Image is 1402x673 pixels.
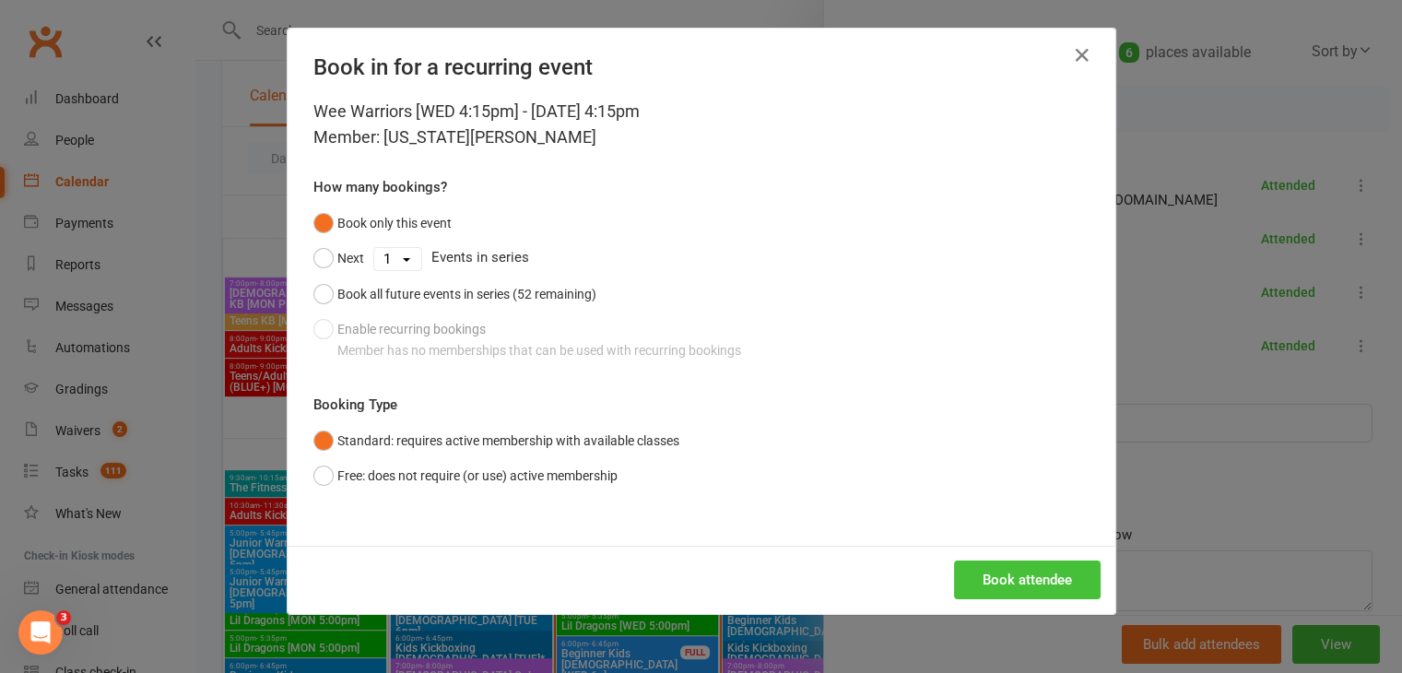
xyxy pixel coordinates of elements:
[313,99,1090,150] div: Wee Warriors [WED 4:15pm] - [DATE] 4:15pm Member: [US_STATE][PERSON_NAME]
[18,610,63,655] iframe: Intercom live chat
[337,284,596,304] div: Book all future events in series (52 remaining)
[313,241,1090,276] div: Events in series
[954,561,1101,599] button: Book attendee
[313,394,397,416] label: Booking Type
[313,423,679,458] button: Standard: requires active membership with available classes
[1067,41,1097,70] button: Close
[313,206,452,241] button: Book only this event
[313,54,1090,80] h4: Book in for a recurring event
[313,458,618,493] button: Free: does not require (or use) active membership
[313,241,364,276] button: Next
[313,277,596,312] button: Book all future events in series (52 remaining)
[56,610,71,625] span: 3
[313,176,447,198] label: How many bookings?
